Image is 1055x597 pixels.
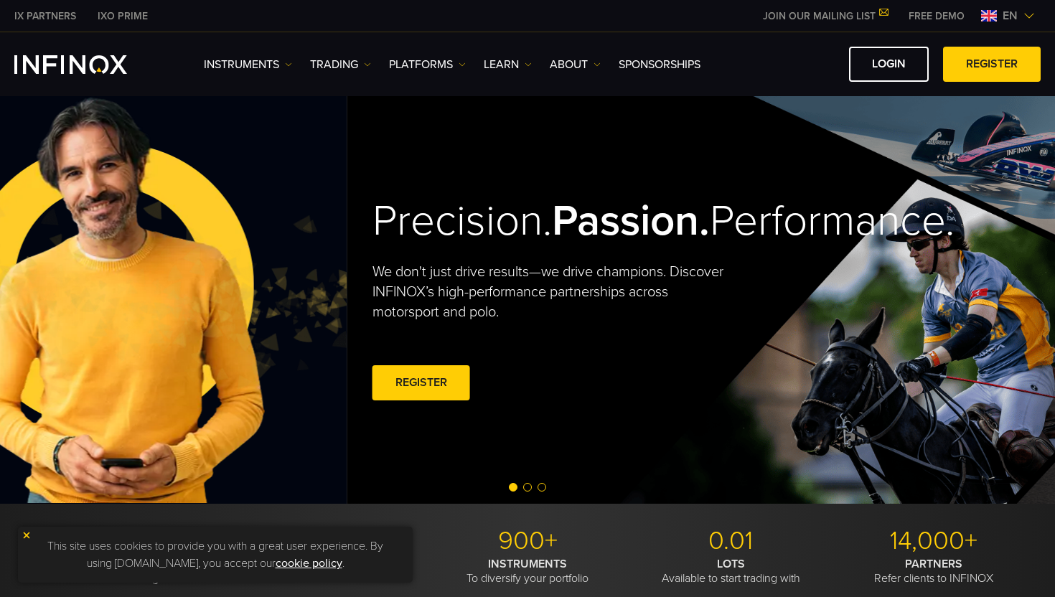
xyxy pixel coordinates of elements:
[898,9,975,24] a: INFINOX MENU
[509,483,517,492] span: Go to slide 1
[25,525,217,557] p: MT4/5
[634,525,827,557] p: 0.01
[389,56,466,73] a: PLATFORMS
[550,56,601,73] a: ABOUT
[905,557,962,571] strong: PARTNERS
[228,525,421,557] p: Up to 1:1000
[538,483,546,492] span: Go to slide 3
[431,557,624,586] p: To diversify your portfolio
[634,557,827,586] p: Available to start trading with
[87,9,159,24] a: INFINOX
[488,557,567,571] strong: INSTRUMENTS
[372,262,734,322] p: We don't just drive results—we drive champions. Discover INFINOX’s high-performance partnerships ...
[276,556,342,570] a: cookie policy
[372,365,470,400] a: REGISTER
[204,56,292,73] a: Instruments
[752,10,898,22] a: JOIN OUR MAILING LIST
[717,557,745,571] strong: LOTS
[4,9,87,24] a: INFINOX
[22,530,32,540] img: yellow close icon
[523,483,532,492] span: Go to slide 2
[849,47,929,82] a: LOGIN
[431,525,624,557] p: 900+
[25,534,405,575] p: This site uses cookies to provide you with a great user experience. By using [DOMAIN_NAME], you a...
[484,56,532,73] a: Learn
[838,525,1030,557] p: 14,000+
[619,56,700,73] a: SPONSORSHIPS
[838,557,1030,586] p: Refer clients to INFINOX
[552,195,710,247] strong: Passion.
[943,47,1041,82] a: REGISTER
[997,7,1023,24] span: en
[372,195,825,248] h2: Precision. Performance.
[14,55,161,74] a: INFINOX Logo
[310,56,371,73] a: TRADING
